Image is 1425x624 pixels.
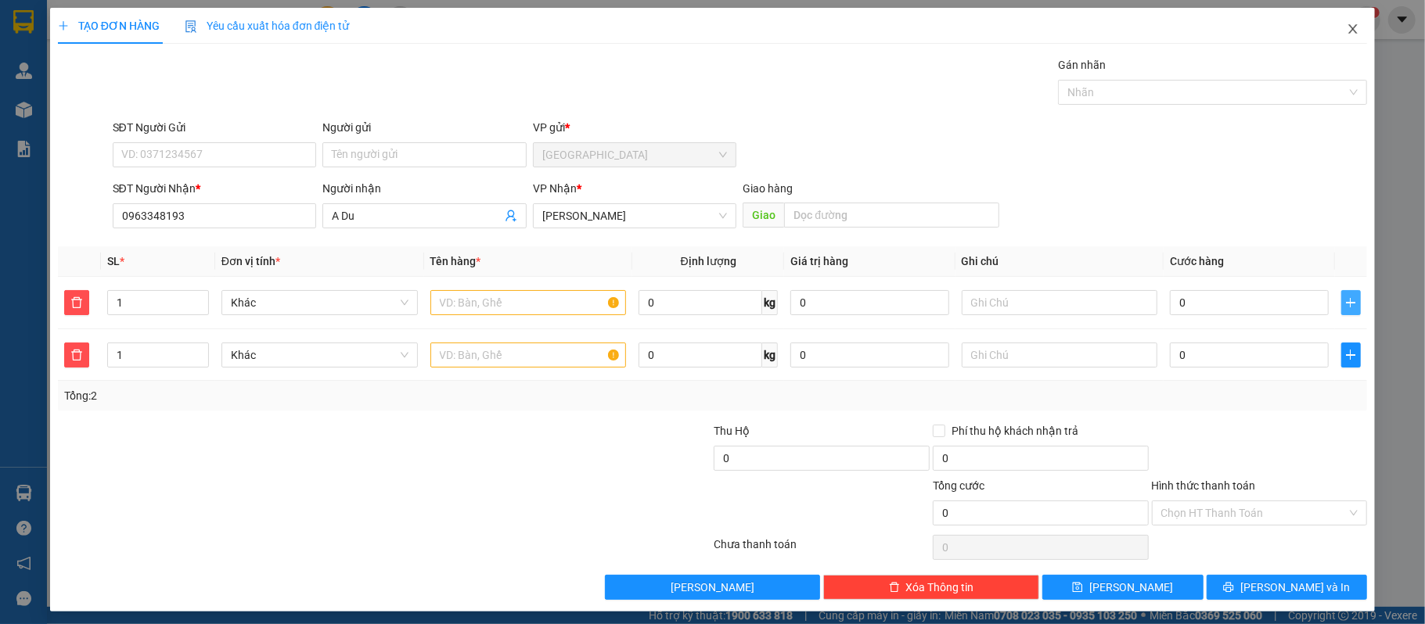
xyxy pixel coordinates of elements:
[58,20,69,31] span: plus
[64,387,551,404] div: Tổng: 2
[183,100,206,117] span: DĐ:
[1207,575,1368,600] button: printer[PERSON_NAME] và In
[714,425,750,437] span: Thu Hộ
[183,15,221,31] span: Nhận:
[955,246,1164,277] th: Ghi chú
[231,343,408,367] span: Khác
[823,575,1039,600] button: deleteXóa Thông tin
[1152,479,1256,492] label: Hình thức thanh toán
[784,203,999,228] input: Dọc đường
[58,20,160,32] span: TẠO ĐƠN HÀNG
[1341,290,1362,315] button: plus
[13,13,172,48] div: [GEOGRAPHIC_DATA]
[533,119,737,136] div: VP gửi
[183,51,293,70] div: cường
[1170,255,1224,267] span: Cước hàng
[430,255,481,267] span: Tên hàng
[64,290,89,315] button: delete
[790,342,948,368] input: 0
[542,204,728,228] span: Đạ Tong
[113,180,317,197] div: SĐT Người Nhận
[185,20,197,33] img: icon
[322,119,527,136] div: Người gửi
[1331,8,1375,52] button: Close
[65,296,88,309] span: delete
[65,349,88,361] span: delete
[221,255,280,267] span: Đơn vị tính
[712,536,931,563] div: Chưa thanh toán
[933,479,984,492] span: Tổng cước
[1089,579,1173,596] span: [PERSON_NAME]
[790,290,948,315] input: 0
[743,182,793,195] span: Giao hàng
[743,203,784,228] span: Giao
[505,210,517,222] span: user-add
[1342,349,1361,361] span: plus
[1347,23,1359,35] span: close
[962,342,1158,368] input: Ghi Chú
[430,342,627,368] input: VD: Bàn, Ghế
[762,342,778,368] span: kg
[1240,579,1350,596] span: [PERSON_NAME] và In
[671,579,754,596] span: [PERSON_NAME]
[231,291,408,314] span: Khác
[906,579,974,596] span: Xóa Thông tin
[185,20,350,32] span: Yêu cầu xuất hóa đơn điện tử
[1058,59,1106,71] label: Gán nhãn
[206,91,277,119] span: út việc
[430,290,627,315] input: VD: Bàn, Ghế
[1042,575,1204,600] button: save[PERSON_NAME]
[1072,582,1083,594] span: save
[322,180,527,197] div: Người nhận
[64,342,89,368] button: delete
[1341,342,1362,368] button: plus
[790,255,848,267] span: Giá trị hàng
[542,143,728,167] span: Sài Gòn
[605,575,821,600] button: [PERSON_NAME]
[113,119,317,136] div: SĐT Người Gửi
[533,182,577,195] span: VP Nhận
[962,290,1158,315] input: Ghi Chú
[1223,582,1234,594] span: printer
[183,13,293,51] div: Liêng S’rônh
[107,255,120,267] span: SL
[945,422,1085,439] span: Phí thu hộ khách nhận trả
[183,70,293,91] div: 0919419114
[1342,296,1361,309] span: plus
[681,255,736,267] span: Định lượng
[762,290,778,315] span: kg
[13,13,38,30] span: Gửi:
[889,582,900,594] span: delete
